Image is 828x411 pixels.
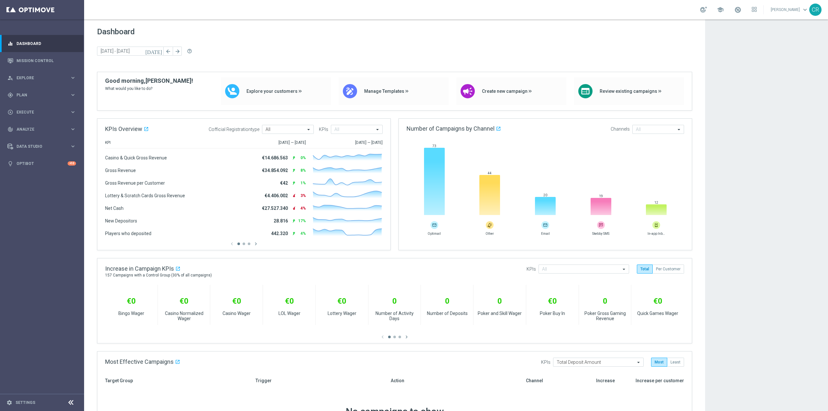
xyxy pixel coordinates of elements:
span: Explore [16,76,70,80]
span: keyboard_arrow_down [801,6,809,13]
span: Execute [16,110,70,114]
a: Optibot [16,155,68,172]
div: CR [809,4,822,16]
div: Analyze [7,126,70,132]
div: Dashboard [7,35,76,52]
i: keyboard_arrow_right [70,109,76,115]
a: Settings [16,401,35,405]
div: Optibot [7,155,76,172]
i: play_circle_outline [7,109,13,115]
span: school [717,6,724,13]
button: equalizer Dashboard [7,41,76,46]
div: Execute [7,109,70,115]
button: track_changes Analyze keyboard_arrow_right [7,127,76,132]
span: Plan [16,93,70,97]
i: equalizer [7,41,13,47]
a: Dashboard [16,35,76,52]
button: lightbulb Optibot +10 [7,161,76,166]
i: track_changes [7,126,13,132]
button: Mission Control [7,58,76,63]
a: Mission Control [16,52,76,69]
div: Plan [7,92,70,98]
i: settings [6,400,12,406]
button: gps_fixed Plan keyboard_arrow_right [7,92,76,98]
div: Data Studio [7,144,70,149]
button: person_search Explore keyboard_arrow_right [7,75,76,81]
i: keyboard_arrow_right [70,75,76,81]
button: Data Studio keyboard_arrow_right [7,144,76,149]
div: +10 [68,161,76,166]
span: Analyze [16,127,70,131]
i: gps_fixed [7,92,13,98]
span: Data Studio [16,145,70,148]
i: person_search [7,75,13,81]
button: play_circle_outline Execute keyboard_arrow_right [7,110,76,115]
i: keyboard_arrow_right [70,126,76,132]
div: Mission Control [7,52,76,69]
i: lightbulb [7,161,13,167]
i: keyboard_arrow_right [70,92,76,98]
i: keyboard_arrow_right [70,143,76,149]
a: [PERSON_NAME]keyboard_arrow_down [770,5,809,15]
div: Explore [7,75,70,81]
